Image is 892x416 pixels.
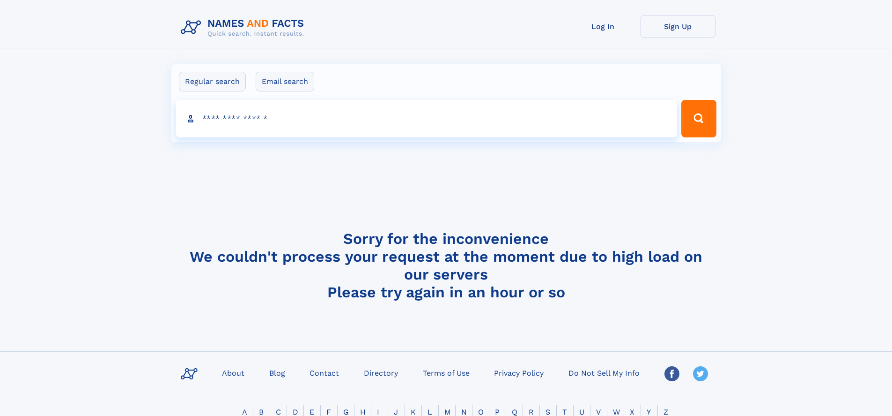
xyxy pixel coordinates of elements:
a: About [218,366,248,379]
button: Search Button [681,100,716,137]
a: Sign Up [641,15,715,38]
img: Logo Names and Facts [177,15,312,40]
img: Twitter [693,366,708,381]
input: search input [176,100,678,137]
a: Do Not Sell My Info [565,366,643,379]
img: Facebook [664,366,679,381]
a: Privacy Policy [490,366,547,379]
a: Blog [265,366,289,379]
a: Contact [306,366,343,379]
a: Log In [566,15,641,38]
a: Directory [360,366,402,379]
label: Regular search [179,72,246,91]
h4: Sorry for the inconvenience We couldn't process your request at the moment due to high load on ou... [177,230,715,301]
a: Terms of Use [419,366,473,379]
label: Email search [256,72,314,91]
